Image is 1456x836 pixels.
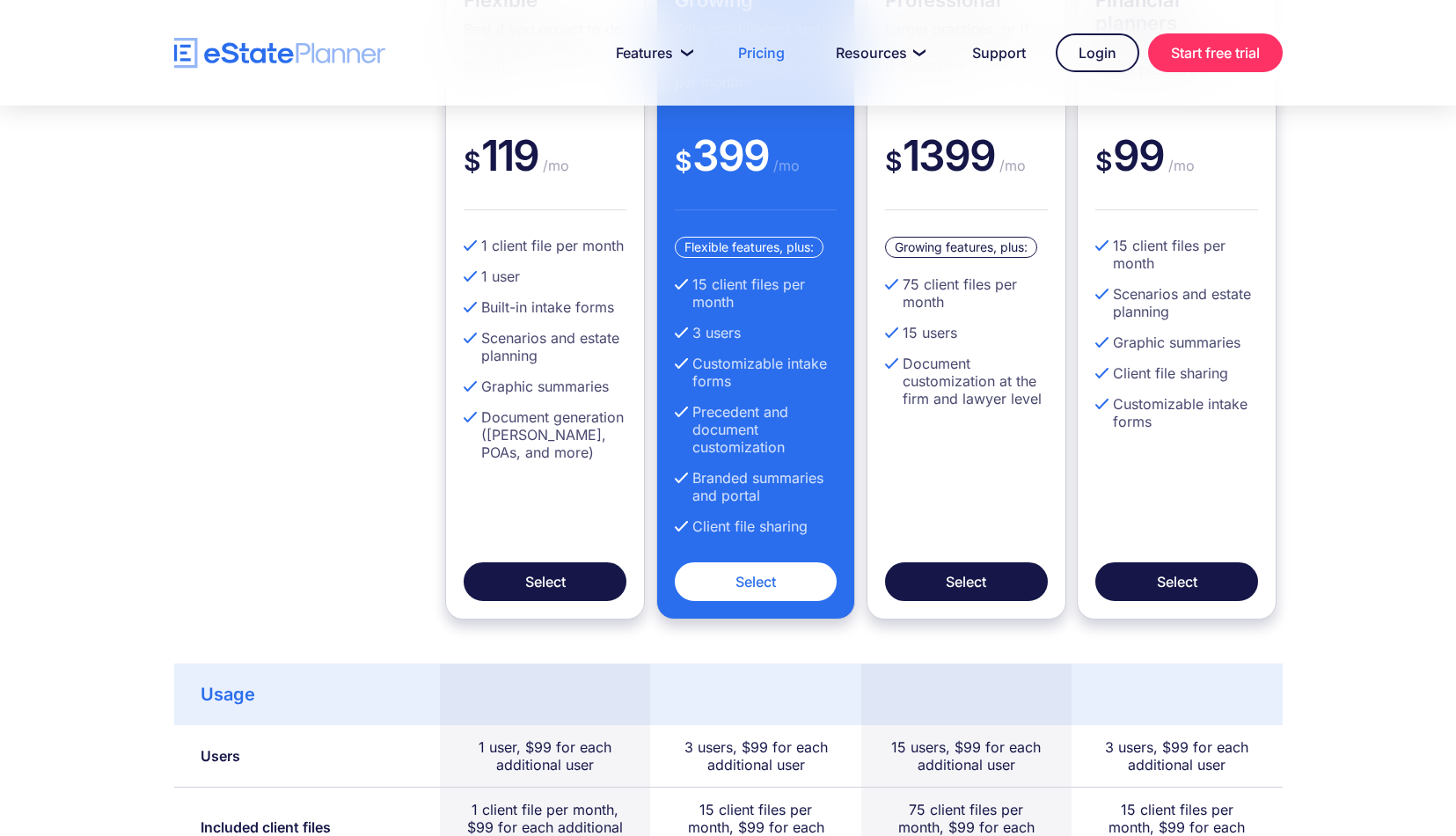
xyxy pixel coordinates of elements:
[885,275,1048,311] li: 75 client files per month
[1095,237,1258,272] li: 15 client files per month
[464,562,626,601] a: Select
[888,738,1045,774] div: 15 users, $99 for each additional user
[995,157,1026,174] span: /mo
[1095,395,1258,430] li: Customizable intake forms
[675,237,823,258] div: Flexible features, plus:
[1095,145,1113,177] span: $
[464,378,626,395] li: Graphic summaries
[464,408,626,461] li: Document generation ([PERSON_NAME], POAs, and more)
[675,517,838,535] li: Client file sharing
[1095,334,1258,351] li: Graphic summaries
[464,329,626,364] li: Scenarios and estate planning
[1164,157,1195,174] span: /mo
[1095,129,1258,210] div: 99
[769,157,800,174] span: /mo
[538,157,569,174] span: /mo
[885,145,903,177] span: $
[885,355,1048,407] li: Document customization at the firm and lawyer level
[951,35,1047,70] a: Support
[675,403,838,456] li: Precedent and document customization
[464,298,626,316] li: Built-in intake forms
[464,145,481,177] span: $
[201,818,331,836] div: Included client files
[675,145,692,177] span: $
[464,237,626,254] li: 1 client file per month
[1095,364,1258,382] li: Client file sharing
[675,275,838,311] li: 15 client files per month
[675,324,838,341] li: 3 users
[1148,33,1283,72] a: Start free trial
[1056,33,1139,72] a: Login
[885,129,1048,210] div: 1399
[815,35,942,70] a: Resources
[201,747,240,765] div: Users
[201,686,255,703] div: Usage
[885,324,1048,341] li: 15 users
[717,35,806,70] a: Pricing
[1095,562,1258,601] a: Select
[675,129,838,210] div: 399
[677,738,834,774] div: 3 users, $99 for each additional user
[675,562,838,601] a: Select
[885,562,1048,601] a: Select
[675,355,838,390] li: Customizable intake forms
[1098,738,1255,774] div: 3 users, $99 for each additional user
[675,469,838,504] li: Branded summaries and portal
[464,268,626,285] li: 1 user
[885,237,1037,258] div: Growing features, plus:
[464,129,626,210] div: 119
[595,35,708,70] a: Features
[466,738,624,774] div: 1 user, $99 for each additional user
[1095,285,1258,320] li: Scenarios and estate planning
[174,38,385,69] a: home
